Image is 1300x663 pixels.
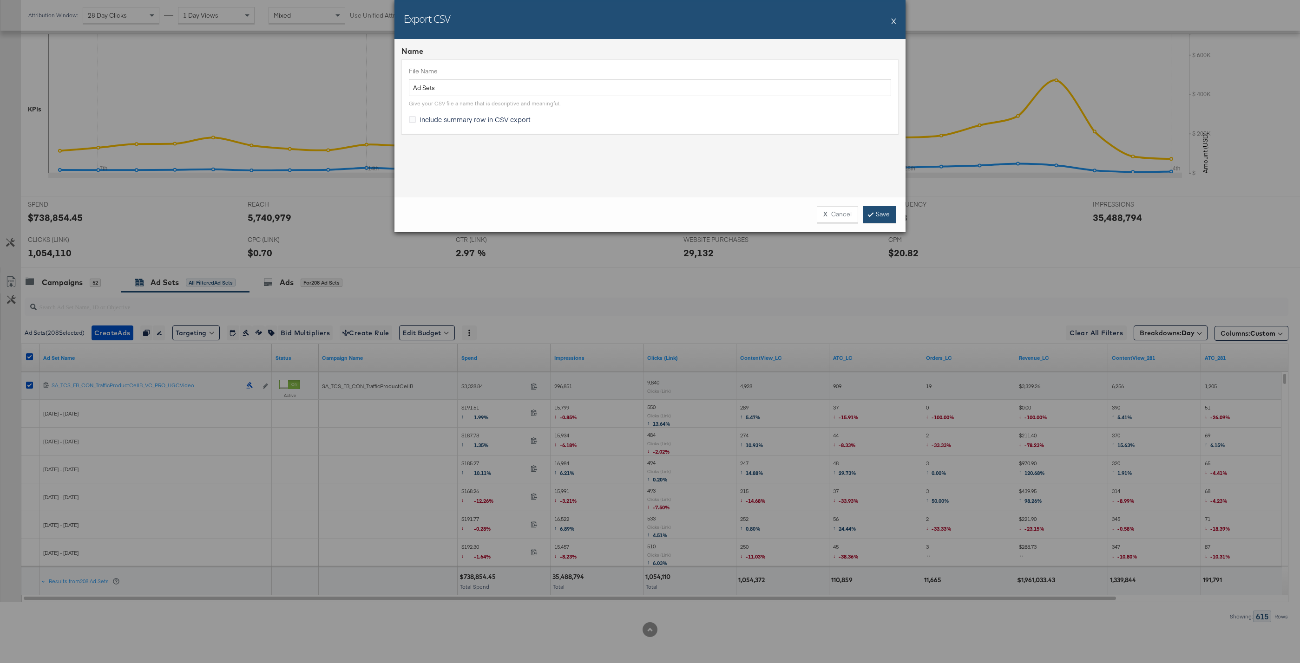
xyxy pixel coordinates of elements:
div: Give your CSV file a name that is descriptive and meaningful. [409,100,560,107]
button: X [891,12,896,30]
strong: X [823,210,827,219]
div: Name [401,46,899,57]
button: XCancel [817,206,858,223]
label: File Name [409,67,891,76]
h2: Export CSV [404,12,450,26]
a: Save [863,206,896,223]
span: Include summary row in CSV export [420,115,531,124]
